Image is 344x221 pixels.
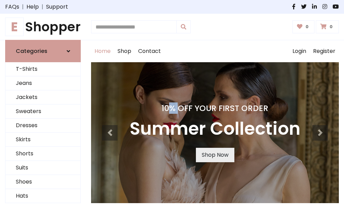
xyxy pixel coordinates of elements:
a: Contact [135,40,164,62]
a: Shorts [5,147,80,161]
a: Login [289,40,310,62]
a: Shop [114,40,135,62]
h3: Summer Collection [130,119,300,140]
span: | [19,3,26,11]
h4: 10% Off Your First Order [130,103,300,113]
a: Help [26,3,39,11]
a: 0 [316,20,339,33]
a: Support [46,3,68,11]
a: Home [91,40,114,62]
a: Suits [5,161,80,175]
a: Jackets [5,90,80,104]
a: FAQs [5,3,19,11]
h6: Categories [16,48,47,54]
span: 0 [328,24,334,30]
a: Hats [5,189,80,203]
a: Shop Now [196,148,234,162]
a: T-Shirts [5,62,80,76]
span: E [5,18,24,36]
a: Shoes [5,175,80,189]
a: Register [310,40,339,62]
h1: Shopper [5,19,81,34]
span: 0 [304,24,310,30]
a: Jeans [5,76,80,90]
a: EShopper [5,19,81,34]
a: Sweaters [5,104,80,119]
a: Skirts [5,133,80,147]
span: | [39,3,46,11]
a: Categories [5,40,81,62]
a: Dresses [5,119,80,133]
a: 0 [292,20,315,33]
